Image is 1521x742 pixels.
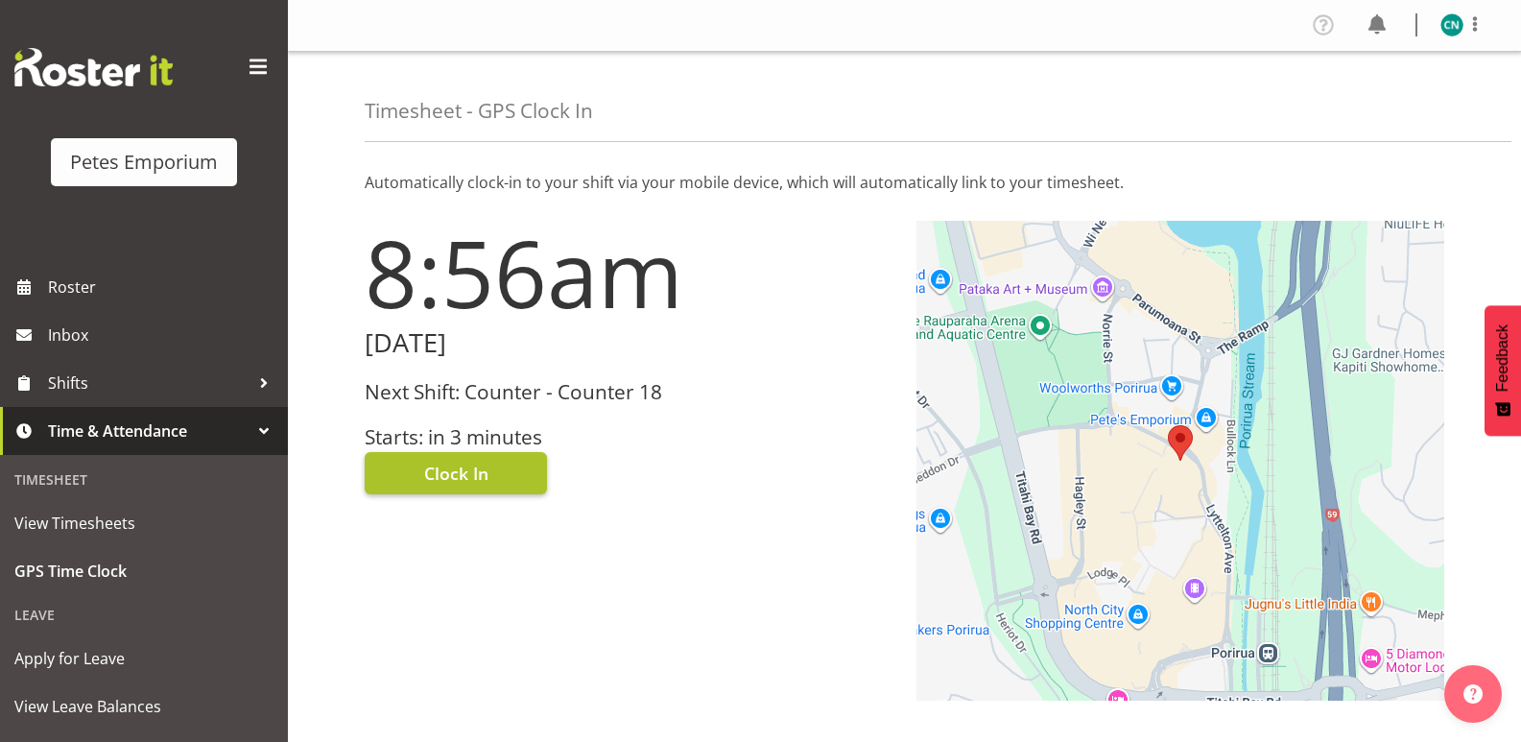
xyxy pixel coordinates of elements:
h1: 8:56am [365,221,893,324]
span: Time & Attendance [48,417,250,445]
a: GPS Time Clock [5,547,283,595]
a: View Timesheets [5,499,283,547]
span: Shifts [48,369,250,397]
div: Timesheet [5,460,283,499]
img: help-xxl-2.png [1463,684,1483,704]
h3: Starts: in 3 minutes [365,426,893,448]
img: christine-neville11214.jpg [1440,13,1463,36]
span: View Leave Balances [14,692,273,721]
a: View Leave Balances [5,682,283,730]
button: Feedback - Show survey [1485,305,1521,436]
div: Petes Emporium [70,148,218,177]
span: GPS Time Clock [14,557,273,586]
a: Apply for Leave [5,634,283,682]
span: View Timesheets [14,509,273,538]
button: Clock In [365,452,547,494]
img: Rosterit website logo [14,48,173,86]
div: Leave [5,595,283,634]
span: Clock In [424,461,488,486]
h2: [DATE] [365,328,893,358]
h3: Next Shift: Counter - Counter 18 [365,381,893,403]
span: Apply for Leave [14,644,273,673]
span: Roster [48,273,278,301]
p: Automatically clock-in to your shift via your mobile device, which will automatically link to you... [365,171,1444,194]
span: Feedback [1494,324,1511,392]
span: Inbox [48,321,278,349]
h4: Timesheet - GPS Clock In [365,100,593,122]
